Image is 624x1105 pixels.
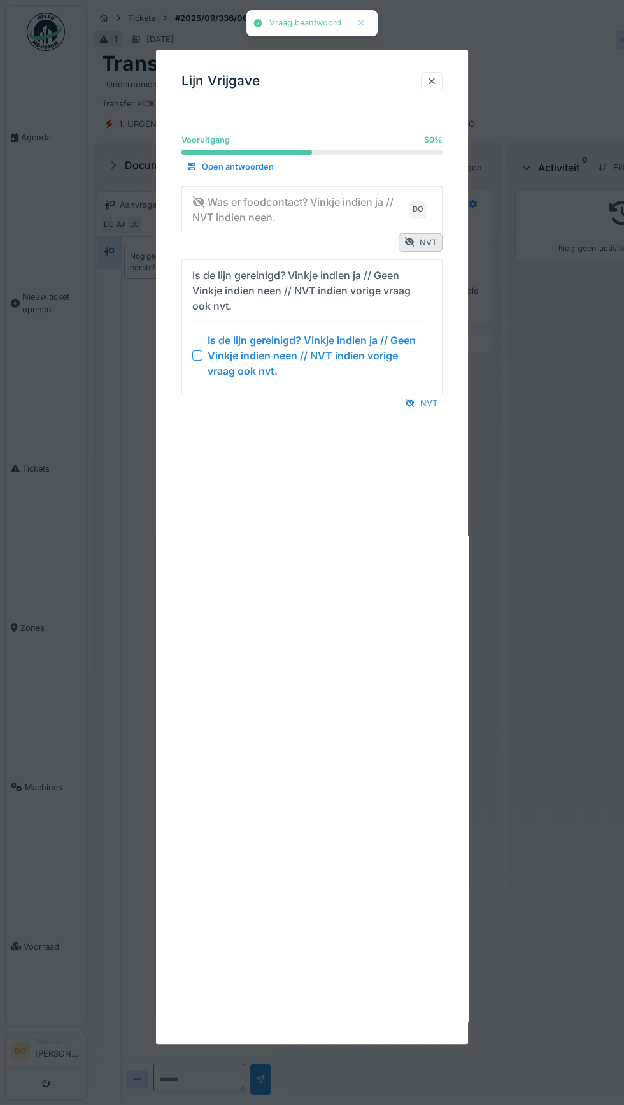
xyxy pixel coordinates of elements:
div: 50 % [424,134,443,146]
div: DO [409,201,427,219]
div: Is de lijn gereinigd? Vinkje indien ja // Geen Vinkje indien neen // NVT indien vorige vraag ook ... [192,268,422,314]
h3: Lijn Vrijgave [181,73,260,89]
progress: 50 % [181,150,443,155]
div: NVT [399,233,443,252]
div: Was er foodcontact? Vinkje indien ja // NVT indien neen. [192,194,404,225]
summary: Is de lijn gereinigd? Vinkje indien ja // Geen Vinkje indien neen // NVT indien vorige vraag ook ... [187,265,437,389]
div: NVT [400,394,443,412]
div: Vraag beantwoord [269,18,341,29]
div: Vooruitgang [181,134,230,146]
div: Open antwoorden [181,158,279,175]
div: Is de lijn gereinigd? Vinkje indien ja // Geen Vinkje indien neen // NVT indien vorige vraag ook ... [208,333,427,379]
summary: Was er foodcontact? Vinkje indien ja // NVT indien neen.DO [187,192,437,227]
